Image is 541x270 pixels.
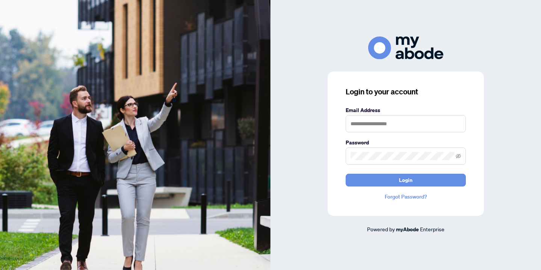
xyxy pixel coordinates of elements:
span: Login [399,174,413,186]
a: Forgot Password? [346,193,466,201]
button: Login [346,174,466,187]
label: Password [346,138,466,147]
span: eye-invisible [456,153,461,159]
img: ma-logo [368,36,443,59]
span: Enterprise [420,226,444,232]
label: Email Address [346,106,466,114]
a: myAbode [396,225,419,234]
h3: Login to your account [346,86,466,97]
span: Powered by [367,226,395,232]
